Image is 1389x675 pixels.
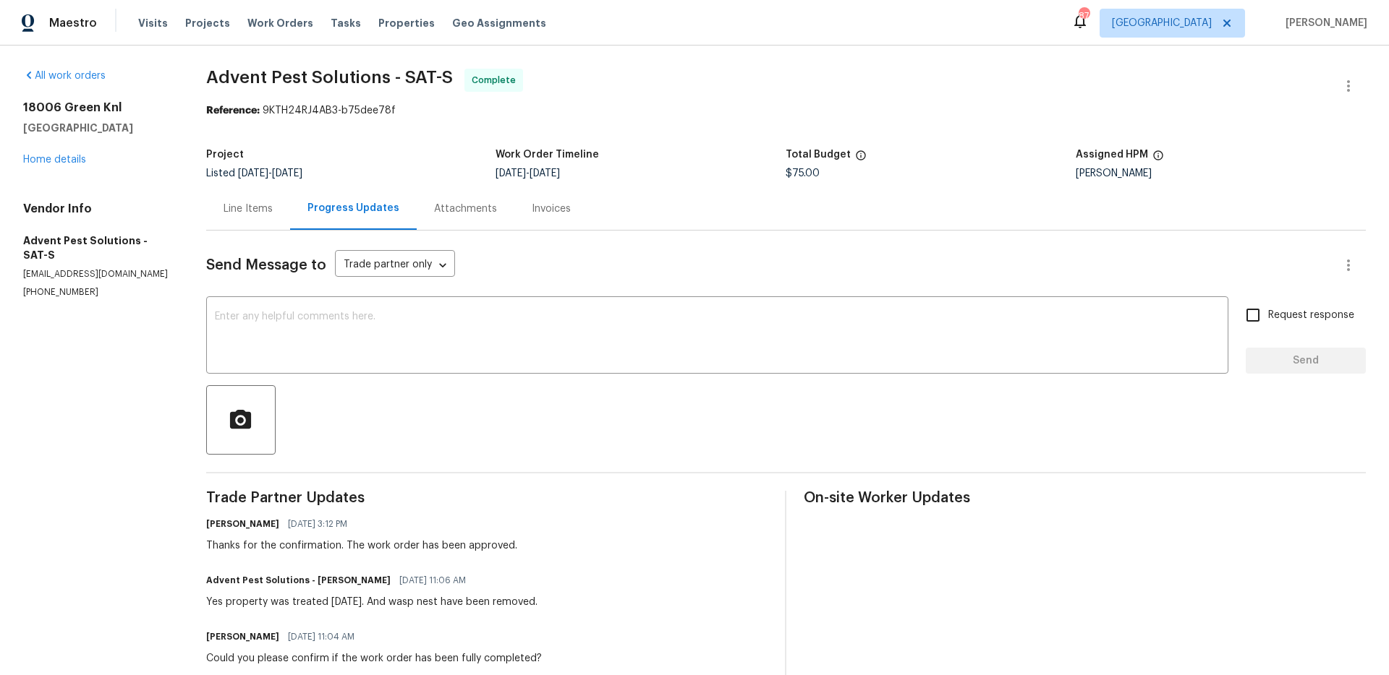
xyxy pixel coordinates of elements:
div: Attachments [434,202,497,216]
span: [PERSON_NAME] [1280,16,1367,30]
a: All work orders [23,71,106,81]
span: $75.00 [786,168,820,179]
h5: Total Budget [786,150,851,160]
div: Trade partner only [335,254,455,278]
span: Request response [1268,308,1354,323]
span: [DATE] 11:04 AM [288,629,354,644]
div: [PERSON_NAME] [1076,168,1366,179]
h5: Project [206,150,244,160]
h2: 18006 Green Knl [23,100,171,115]
h5: Assigned HPM [1076,150,1148,160]
span: Work Orders [247,16,313,30]
span: [GEOGRAPHIC_DATA] [1112,16,1212,30]
span: Advent Pest Solutions - SAT-S [206,69,453,86]
h4: Vendor Info [23,202,171,216]
div: Line Items [224,202,273,216]
span: The total cost of line items that have been proposed by Opendoor. This sum includes line items th... [855,150,867,168]
span: - [238,168,302,179]
h6: Advent Pest Solutions - [PERSON_NAME] [206,573,391,588]
span: On-site Worker Updates [804,491,1366,505]
span: Visits [138,16,168,30]
div: 9KTH24RJ4AB3-b75dee78f [206,103,1366,118]
span: - [496,168,560,179]
span: [DATE] [272,168,302,179]
h5: Advent Pest Solutions - SAT-S [23,233,171,262]
a: Home details [23,155,86,165]
div: 87 [1079,9,1089,23]
span: Properties [378,16,435,30]
span: Projects [185,16,230,30]
span: Geo Assignments [452,16,546,30]
div: Thanks for the confirmation. The work order has been approved. [206,538,517,553]
div: Progress Updates [307,201,399,215]
span: [DATE] [238,168,268,179]
h6: [PERSON_NAME] [206,629,279,644]
p: [PHONE_NUMBER] [23,286,171,298]
div: Yes property was treated [DATE]. And wasp nest have been removed. [206,595,538,609]
p: [EMAIL_ADDRESS][DOMAIN_NAME] [23,268,171,280]
span: The hpm assigned to this work order. [1152,150,1164,168]
span: [DATE] 11:06 AM [399,573,466,588]
span: Tasks [331,18,361,28]
span: Trade Partner Updates [206,491,768,505]
div: Invoices [532,202,571,216]
h5: Work Order Timeline [496,150,599,160]
span: Complete [472,73,522,87]
span: [DATE] [496,168,526,179]
span: [DATE] 3:12 PM [288,517,347,531]
span: Send Message to [206,258,326,272]
b: Reference: [206,106,260,116]
h6: [PERSON_NAME] [206,517,279,531]
span: [DATE] [530,168,560,179]
span: Listed [206,168,302,179]
span: Maestro [49,16,97,30]
h5: [GEOGRAPHIC_DATA] [23,121,171,135]
div: Could you please confirm if the work order has been fully completed? [206,651,542,666]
